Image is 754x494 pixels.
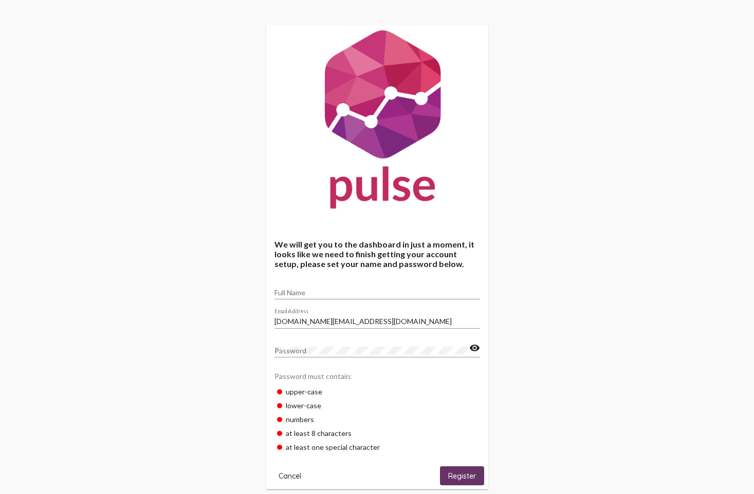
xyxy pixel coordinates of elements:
[270,466,309,485] button: Cancel
[274,440,480,454] div: at least one special character
[448,471,476,481] span: Register
[279,471,301,481] span: Cancel
[266,25,488,219] img: Pulse For Good Logo
[274,239,480,269] h4: We will get you to the dashboard in just a moment, it looks like we need to finish getting your a...
[274,385,480,398] div: upper-case
[440,466,484,485] button: Register
[274,398,480,412] div: lower-case
[274,367,480,385] div: Password must contain:
[469,342,480,354] mat-icon: visibility
[274,426,480,440] div: at least 8 characters
[274,412,480,426] div: numbers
